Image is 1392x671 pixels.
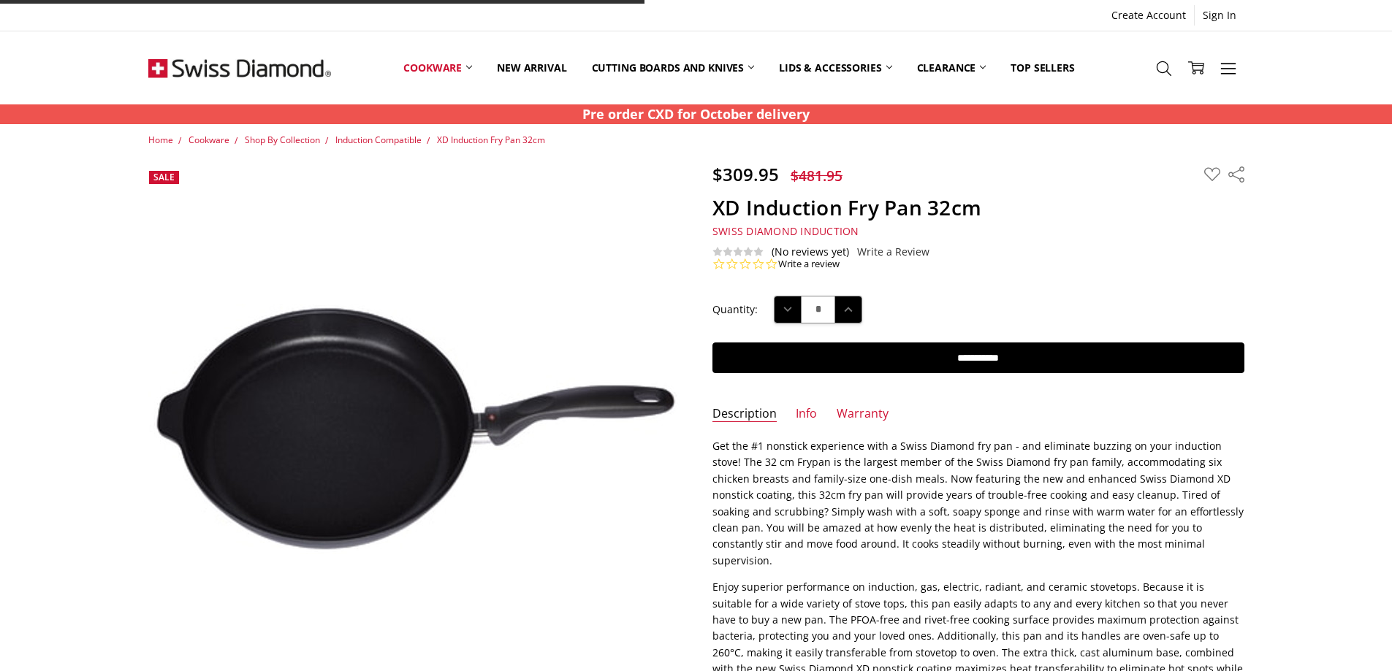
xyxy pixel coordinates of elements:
a: Shop By Collection [245,134,320,146]
a: Cutting boards and knives [579,35,767,100]
label: Quantity: [712,302,758,318]
a: Top Sellers [998,35,1087,100]
a: Lids & Accessories [767,35,904,100]
span: Sale [153,171,175,183]
a: XD Induction Fry Pan 32cm [437,134,545,146]
a: Write a review [778,258,840,271]
a: Induction Compatible [335,134,422,146]
span: Swiss Diamond Induction [712,224,859,238]
a: New arrival [484,35,579,100]
a: Write a Review [857,246,929,258]
span: (No reviews yet) [772,246,849,258]
p: Get the #1 nonstick experience with a Swiss Diamond fry pan - and eliminate buzzing on your induc... [712,438,1244,569]
a: Clearance [905,35,999,100]
span: $481.95 [791,166,843,185]
a: Create Account [1103,5,1194,26]
a: Home [148,134,173,146]
a: Sign In [1195,5,1244,26]
a: Info [796,406,817,423]
a: Description [712,406,777,423]
img: Free Shipping On Every Order [148,31,331,104]
a: Cookware [391,35,484,100]
strong: Pre order CXD for October delivery [582,105,810,123]
a: Warranty [837,406,889,423]
a: Cookware [189,134,229,146]
h1: XD Induction Fry Pan 32cm [712,195,1244,221]
span: $309.95 [712,162,779,186]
